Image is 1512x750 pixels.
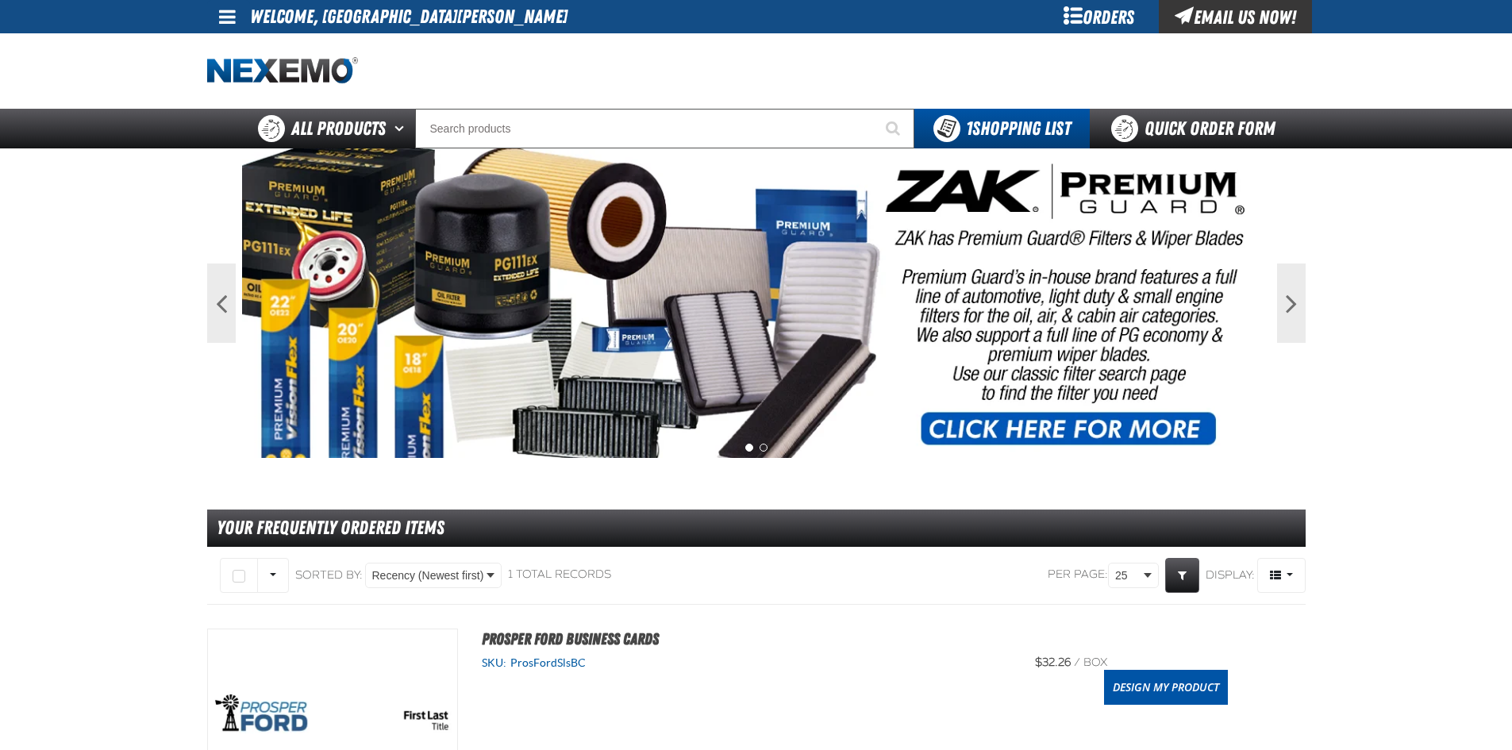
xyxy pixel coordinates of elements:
[760,444,768,452] button: 2 of 2
[966,117,1071,140] span: Shopping List
[1083,656,1107,669] span: box
[207,263,236,343] button: Previous
[875,109,914,148] button: Start Searching
[966,117,972,140] strong: 1
[508,567,611,583] div: 1 total records
[389,109,415,148] button: Open All Products pages
[372,567,484,584] span: Recency (Newest first)
[1206,567,1255,581] span: Display:
[1165,558,1199,593] a: Expand or Collapse Grid Filters
[1257,558,1306,593] button: Product Grid Views Toolbar
[1258,559,1305,592] span: Product Grid Views Toolbar
[482,629,659,648] a: Prosper Ford Business Cards
[1048,567,1108,583] span: Per page:
[1277,263,1306,343] button: Next
[1104,670,1228,705] a: Design My Product
[745,444,753,452] button: 1 of 2
[415,109,914,148] input: Search
[1115,567,1141,584] span: 25
[482,656,1006,671] div: SKU:
[1035,656,1071,669] span: $32.26
[291,114,386,143] span: All Products
[207,57,358,85] img: Nexemo logo
[506,656,586,669] span: ProsFordSlsBC
[242,148,1271,458] img: PG Filters & Wipers
[1090,109,1305,148] a: Quick Order Form
[257,558,289,593] button: Rows selection options
[207,510,1306,547] div: Your Frequently Ordered Items
[295,567,363,581] span: Sorted By:
[1074,656,1080,669] span: /
[914,109,1090,148] button: You have 1 Shopping List. Open to view details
